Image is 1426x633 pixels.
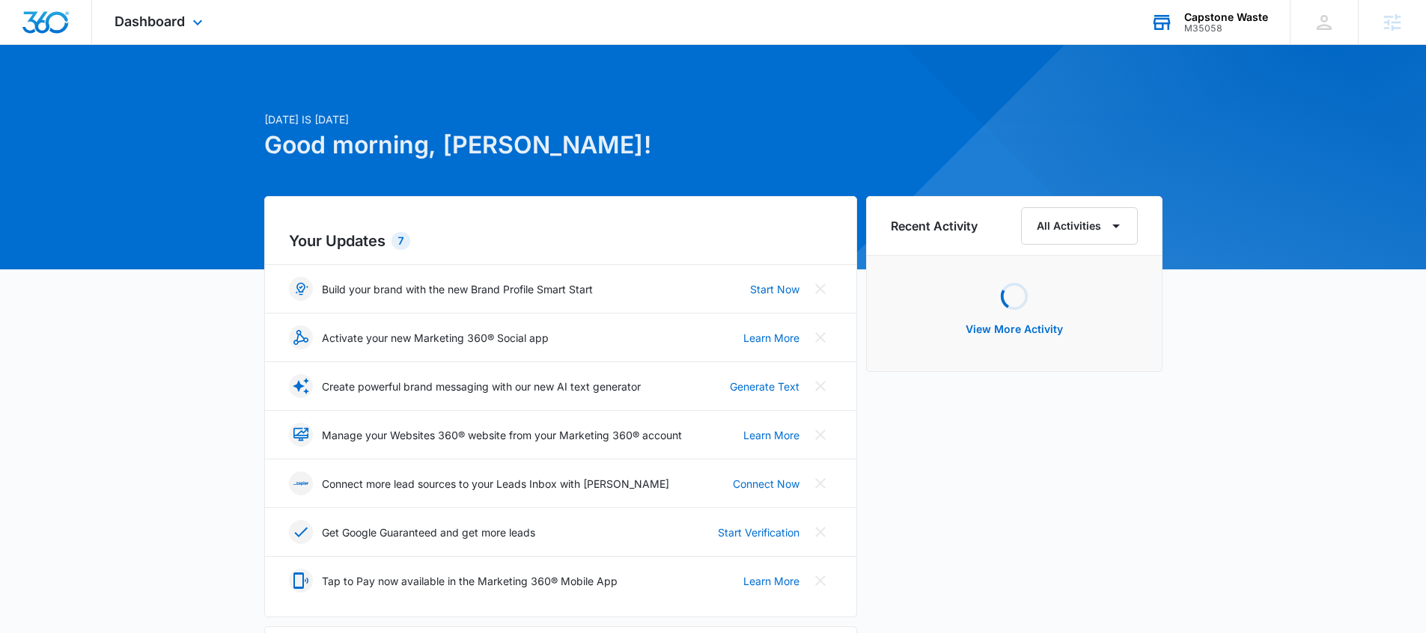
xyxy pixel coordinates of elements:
[730,379,799,394] a: Generate Text
[115,13,185,29] span: Dashboard
[808,374,832,398] button: Close
[808,423,832,447] button: Close
[743,573,799,589] a: Learn More
[264,127,857,163] h1: Good morning, [PERSON_NAME]!
[733,476,799,492] a: Connect Now
[322,427,682,443] p: Manage your Websites 360® website from your Marketing 360® account
[808,471,832,495] button: Close
[743,427,799,443] a: Learn More
[1184,23,1268,34] div: account id
[1021,207,1138,245] button: All Activities
[322,281,593,297] p: Build your brand with the new Brand Profile Smart Start
[264,111,857,127] p: [DATE] is [DATE]
[808,325,832,349] button: Close
[322,525,535,540] p: Get Google Guaranteed and get more leads
[743,330,799,346] a: Learn More
[808,569,832,593] button: Close
[808,277,832,301] button: Close
[322,379,641,394] p: Create powerful brand messaging with our new AI text generator
[322,573,618,589] p: Tap to Pay now available in the Marketing 360® Mobile App
[322,476,669,492] p: Connect more lead sources to your Leads Inbox with [PERSON_NAME]
[891,217,978,235] h6: Recent Activity
[750,281,799,297] a: Start Now
[951,311,1078,347] button: View More Activity
[289,230,832,252] h2: Your Updates
[1184,11,1268,23] div: account name
[322,330,549,346] p: Activate your new Marketing 360® Social app
[808,520,832,544] button: Close
[391,232,410,250] div: 7
[718,525,799,540] a: Start Verification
